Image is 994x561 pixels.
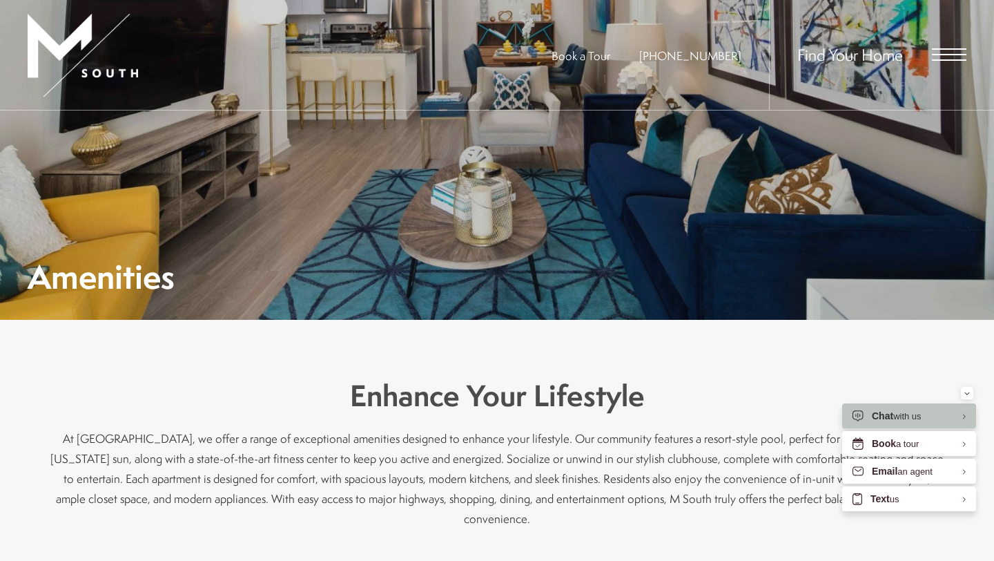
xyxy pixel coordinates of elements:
[28,261,175,292] h1: Amenities
[639,48,741,64] span: [PHONE_NUMBER]
[48,375,946,417] h3: Enhance Your Lifestyle
[797,44,903,66] a: Find Your Home
[932,48,966,61] button: Open Menu
[552,48,610,64] a: Book a Tour
[28,14,138,97] img: MSouth
[639,48,741,64] a: Call Us at 813-570-8014
[48,428,946,529] p: At [GEOGRAPHIC_DATA], we offer a range of exceptional amenities designed to enhance your lifestyl...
